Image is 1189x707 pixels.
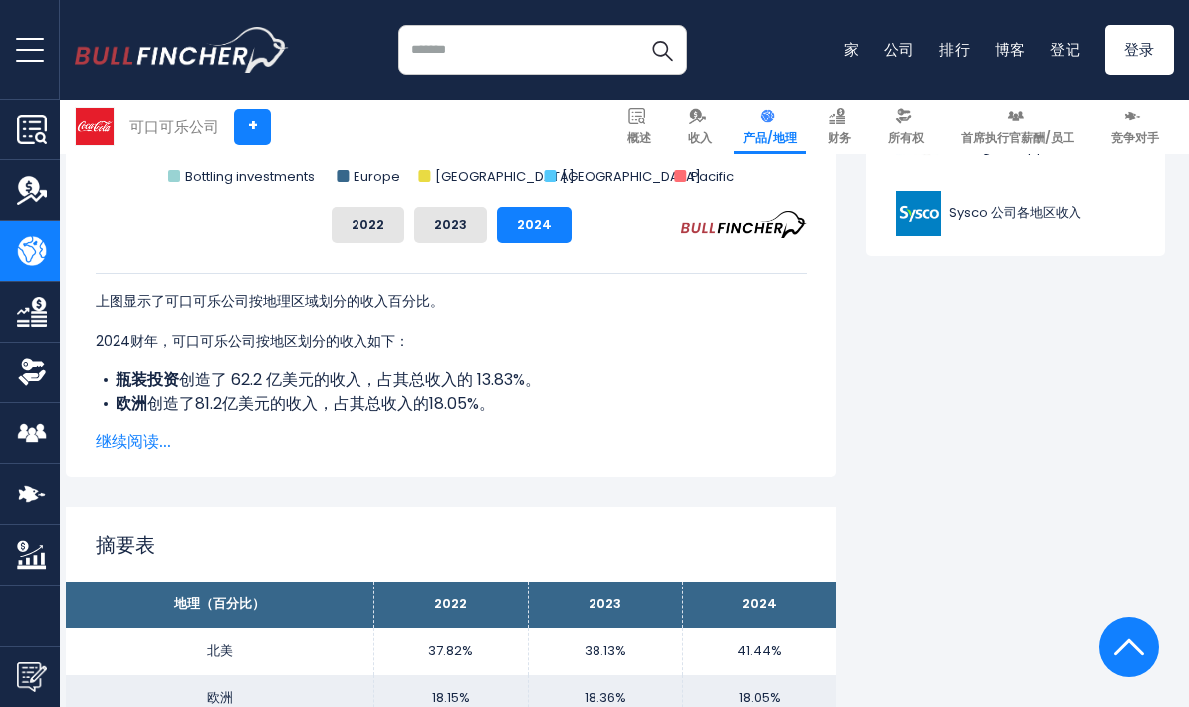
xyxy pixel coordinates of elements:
a: 博客 [995,39,1027,60]
font: 创造了81.2亿美元的收入，占其总收入的18.05%。 [147,392,495,415]
font: 2022 [352,215,384,234]
font: 18.05% [739,688,781,707]
font: 继续阅读... [96,430,171,453]
img: KO 徽标 [76,108,114,145]
font: 18.36% [585,688,626,707]
font: 上图显示了可口可乐公司按地理区域划分的收入百分比。 [96,291,444,311]
font: 38.13% [585,641,626,660]
font: 2023 [434,215,467,234]
font: 拉丁美洲 [116,416,179,439]
font: 欧洲 [116,392,147,415]
font: 18.15% [432,688,470,707]
a: 收入 [679,100,721,154]
button: 2024 [497,207,572,243]
a: 排行 [939,39,971,60]
a: 所有权 [879,100,933,154]
img: 红腹灰雀徽标 [75,27,289,73]
font: 概述 [627,129,651,146]
font: 创造了 64.6 亿美元的收入，占其总收入的 14.35%。 [179,416,546,439]
font: 2023 [589,594,621,613]
font: 竞争对手 [1111,129,1159,146]
font: 2024 [742,594,777,613]
font: 2024财年，可口可乐公司按地区划分的收入如下： [96,331,409,351]
font: 所有权 [888,129,924,146]
font: 地理（百分比） [174,594,265,613]
font: 摘要表 [96,531,155,559]
font: 创造了 62.2 亿美元的收入，占其总收入的 13.83%。 [179,368,541,391]
a: 竞争对手 [1102,100,1168,154]
text: Pacific [691,167,734,186]
text: Europe [354,167,400,186]
font: 瓶装投资 [116,368,179,391]
font: + [248,115,258,137]
a: 登录 [1105,25,1175,75]
a: 前往主页 [75,27,289,73]
img: SYY 徽标 [893,191,943,236]
font: 41.44% [737,641,782,660]
font: 收入 [688,129,712,146]
button: 2022 [332,207,404,243]
text: Bottling investments [185,167,315,186]
font: 产品/地理 [743,129,797,146]
a: 公司 [884,39,916,60]
button: 2023 [414,207,487,243]
text: [GEOGRAPHIC_DATA] [435,167,575,186]
a: 产品/地理 [734,100,806,154]
a: 家 [844,39,860,60]
button: 搜索 [637,25,687,75]
a: 财务 [819,100,860,154]
font: 37.82% [428,641,473,660]
a: + [234,109,271,145]
a: 首席执行官薪酬/员工 [952,100,1083,154]
a: Sysco 公司各地区收入 [881,186,1150,241]
font: 登录 [1124,39,1156,60]
font: Sysco 公司各地区收入 [949,203,1081,222]
font: 财务 [828,129,851,146]
font: 首席执行官薪酬/员工 [961,129,1074,146]
text: [GEOGRAPHIC_DATA] [562,167,701,186]
font: 欧洲 [207,688,233,707]
font: 可口可乐公司 [129,117,219,137]
font: 北美 [207,641,233,660]
font: 2024 [517,215,552,234]
a: 登记 [1050,39,1081,60]
img: 所有权 [17,357,47,387]
font: 2022 [434,594,467,613]
a: 概述 [618,100,660,154]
